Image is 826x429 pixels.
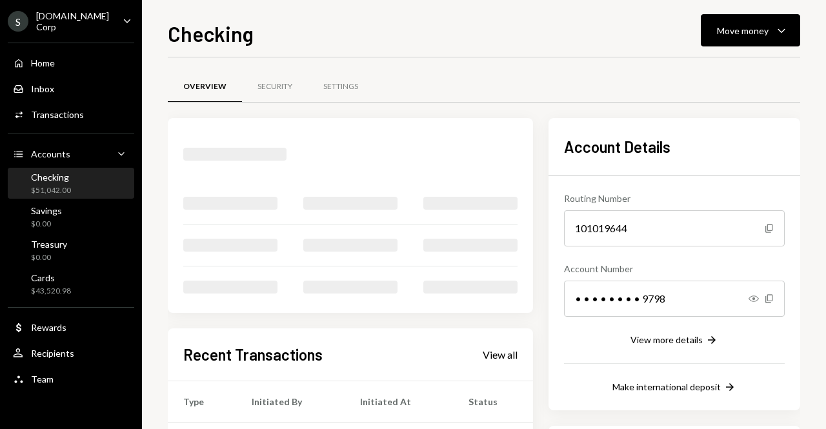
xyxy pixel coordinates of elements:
div: $43,520.98 [31,286,71,297]
h2: Account Details [564,136,785,157]
a: Accounts [8,142,134,165]
div: Cards [31,272,71,283]
div: Overview [183,81,227,92]
div: Routing Number [564,192,785,205]
button: Make international deposit [612,381,736,395]
a: Security [242,70,308,103]
div: [DOMAIN_NAME] Corp [36,10,112,32]
h1: Checking [168,21,254,46]
a: Rewards [8,315,134,339]
a: Inbox [8,77,134,100]
div: Treasury [31,239,67,250]
div: Recipients [31,348,74,359]
div: Security [257,81,292,92]
div: View more details [630,334,703,345]
div: Accounts [31,148,70,159]
a: Recipients [8,341,134,364]
a: Treasury$0.00 [8,235,134,266]
th: Type [168,381,236,422]
div: Checking [31,172,71,183]
div: $51,042.00 [31,185,71,196]
div: Rewards [31,322,66,333]
div: Move money [717,24,769,37]
a: Settings [308,70,374,103]
button: Move money [701,14,800,46]
div: Team [31,374,54,384]
div: S [8,11,28,32]
div: Make international deposit [612,381,721,392]
div: Home [31,57,55,68]
a: Savings$0.00 [8,201,134,232]
div: Savings [31,205,62,216]
div: $0.00 [31,219,62,230]
div: Inbox [31,83,54,94]
a: Checking$51,042.00 [8,168,134,199]
div: 101019644 [564,210,785,246]
a: Cards$43,520.98 [8,268,134,299]
a: Team [8,367,134,390]
th: Initiated At [345,381,454,422]
a: Overview [168,70,242,103]
div: • • • • • • • • 9798 [564,281,785,317]
a: View all [483,347,518,361]
div: $0.00 [31,252,67,263]
th: Status [453,381,533,422]
a: Home [8,51,134,74]
div: Transactions [31,109,84,120]
div: Account Number [564,262,785,275]
button: View more details [630,334,718,348]
div: View all [483,348,518,361]
th: Initiated By [236,381,344,422]
a: Transactions [8,103,134,126]
div: Settings [323,81,358,92]
h2: Recent Transactions [183,344,323,365]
